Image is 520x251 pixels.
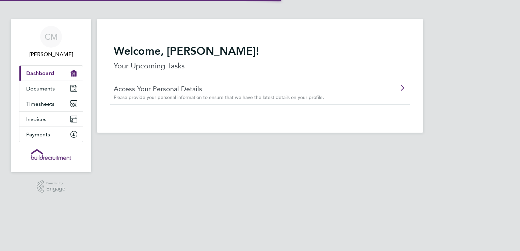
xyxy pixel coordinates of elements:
[114,44,406,58] h2: Welcome, [PERSON_NAME]!
[19,127,83,142] a: Payments
[26,85,55,92] span: Documents
[114,61,406,71] p: Your Upcoming Tasks
[19,81,83,96] a: Documents
[37,180,66,193] a: Powered byEngage
[114,94,324,100] span: Please provide your personal information to ensure that we have the latest details on your profile.
[19,112,83,127] a: Invoices
[19,50,83,58] span: Chevonne Mccann
[26,116,46,122] span: Invoices
[19,96,83,111] a: Timesheets
[46,186,65,192] span: Engage
[46,180,65,186] span: Powered by
[19,149,83,160] a: Go to home page
[26,131,50,138] span: Payments
[31,149,71,160] img: buildrec-logo-retina.png
[19,66,83,81] a: Dashboard
[26,101,54,107] span: Timesheets
[26,70,54,77] span: Dashboard
[19,26,83,58] a: CM[PERSON_NAME]
[11,19,91,172] nav: Main navigation
[45,32,58,41] span: CM
[114,84,368,93] a: Access Your Personal Details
